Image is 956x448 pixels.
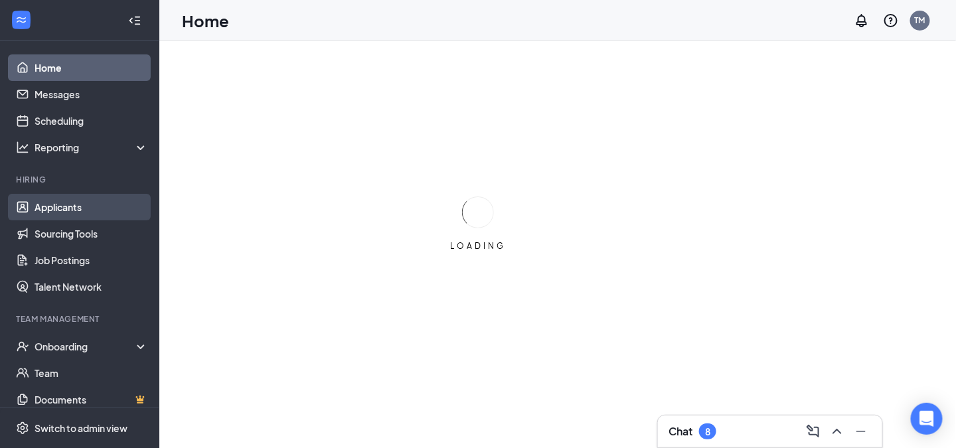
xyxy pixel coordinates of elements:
a: Messages [35,81,148,108]
svg: Notifications [854,13,870,29]
a: Talent Network [35,273,148,300]
div: Team Management [16,313,145,325]
div: Onboarding [35,340,137,353]
svg: WorkstreamLogo [15,13,28,27]
a: Scheduling [35,108,148,134]
div: TM [915,15,925,26]
button: ChevronUp [827,421,848,442]
svg: ComposeMessage [805,423,821,439]
button: ComposeMessage [803,421,824,442]
a: Team [35,360,148,386]
svg: Minimize [853,423,869,439]
a: Applicants [35,194,148,220]
button: Minimize [850,421,872,442]
svg: Analysis [16,141,29,154]
svg: UserCheck [16,340,29,353]
svg: Settings [16,421,29,435]
div: Open Intercom Messenger [911,403,943,435]
svg: QuestionInfo [883,13,899,29]
a: DocumentsCrown [35,386,148,413]
a: Home [35,54,148,81]
div: Hiring [16,174,145,185]
h3: Chat [669,424,692,439]
div: LOADING [445,240,511,252]
div: Reporting [35,141,149,154]
div: Switch to admin view [35,421,127,435]
div: 8 [705,426,710,437]
a: Job Postings [35,247,148,273]
svg: Collapse [128,14,141,27]
svg: ChevronUp [829,423,845,439]
a: Sourcing Tools [35,220,148,247]
h1: Home [182,9,229,32]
